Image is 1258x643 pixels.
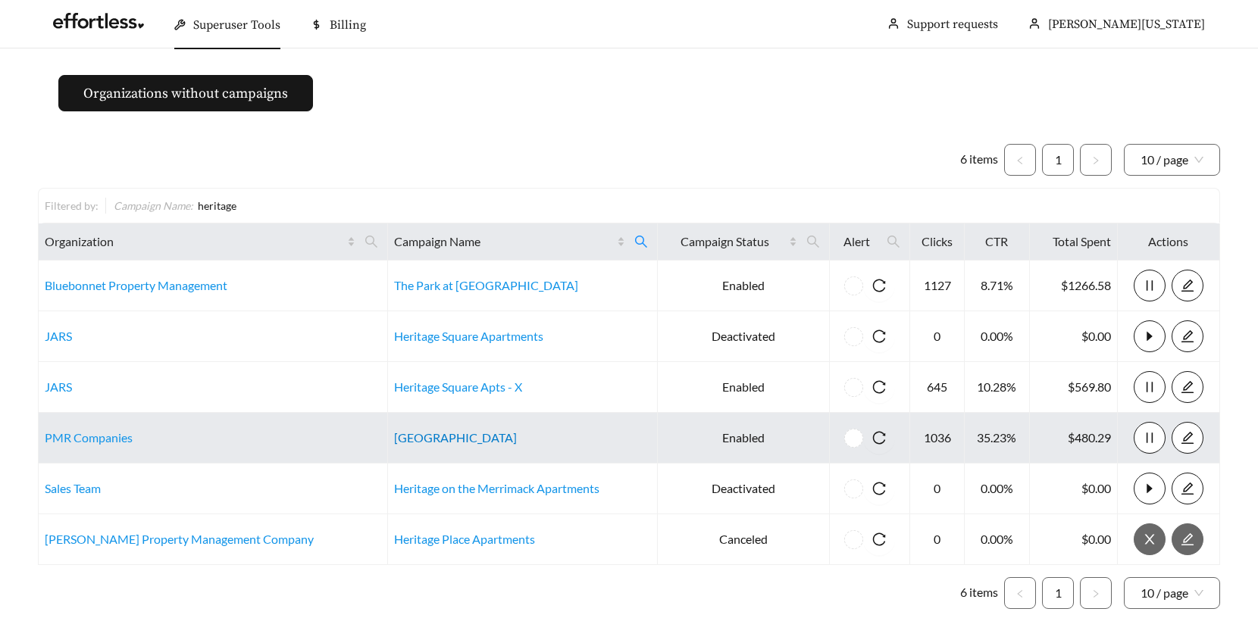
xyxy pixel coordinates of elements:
span: search [628,229,654,254]
li: 6 items [960,577,998,609]
a: [PERSON_NAME] Property Management Company [45,532,314,546]
span: search [881,229,906,254]
span: edit [1172,431,1203,445]
span: Campaign Name [394,233,615,251]
td: Deactivated [658,311,830,362]
td: 0.00% [965,464,1029,514]
span: search [365,235,378,248]
button: reload [863,473,895,504]
td: Canceled [658,514,830,565]
button: edit [1172,371,1203,403]
button: edit [1172,523,1203,555]
li: 1 [1042,577,1074,609]
td: $0.00 [1030,311,1118,362]
button: edit [1172,270,1203,301]
span: Alert [836,233,878,251]
span: reload [863,532,895,546]
td: $1266.58 [1030,261,1118,311]
div: Page Size [1124,577,1220,609]
td: $0.00 [1030,514,1118,565]
span: reload [863,482,895,495]
td: Enabled [658,413,830,464]
div: Filtered by: [45,198,105,214]
button: pause [1134,270,1166,301]
span: reload [863,431,895,445]
button: pause [1134,422,1166,454]
span: right [1091,589,1100,598]
a: JARS [45,379,72,394]
a: Sales Team [45,481,101,495]
a: edit [1172,278,1203,292]
span: pause [1134,279,1165,292]
td: 0 [910,464,965,514]
a: edit [1172,481,1203,495]
span: 10 / page [1141,578,1203,608]
a: [GEOGRAPHIC_DATA] [394,430,517,445]
li: Next Page [1080,144,1112,176]
td: Enabled [658,261,830,311]
td: 645 [910,362,965,413]
a: Support requests [907,17,998,32]
span: reload [863,329,895,343]
a: The Park at [GEOGRAPHIC_DATA] [394,278,578,292]
a: edit [1172,430,1203,445]
a: 1 [1043,578,1073,608]
span: [PERSON_NAME][US_STATE] [1048,17,1205,32]
td: 0 [910,514,965,565]
span: left [1015,589,1025,598]
button: reload [863,270,895,301]
div: Page Size [1124,144,1220,176]
li: 1 [1042,144,1074,176]
td: 0.00% [965,311,1029,362]
td: $569.80 [1030,362,1118,413]
span: caret-right [1134,329,1165,343]
span: pause [1134,380,1165,394]
td: 35.23% [965,413,1029,464]
span: reload [863,279,895,292]
th: CTR [965,223,1029,261]
span: Organizations without campaigns [83,83,288,104]
button: edit [1172,422,1203,454]
button: edit [1172,320,1203,352]
a: edit [1172,329,1203,343]
a: PMR Companies [45,430,133,445]
li: Previous Page [1004,144,1036,176]
td: Deactivated [658,464,830,514]
span: caret-right [1134,482,1165,495]
span: left [1015,156,1025,165]
li: Previous Page [1004,577,1036,609]
button: reload [863,422,895,454]
a: Heritage on the Merrimack Apartments [394,481,599,495]
span: Organization [45,233,344,251]
button: reload [863,371,895,403]
a: Heritage Square Apts - X [394,379,522,394]
td: $480.29 [1030,413,1118,464]
button: caret-right [1134,320,1166,352]
li: Next Page [1080,577,1112,609]
span: edit [1172,279,1203,292]
span: 10 / page [1141,145,1203,175]
span: reload [863,380,895,394]
span: heritage [198,199,236,212]
span: pause [1134,431,1165,445]
button: reload [863,523,895,555]
a: Heritage Place Apartments [394,532,535,546]
span: search [634,235,648,248]
td: 10.28% [965,362,1029,413]
button: right [1080,144,1112,176]
a: JARS [45,329,72,343]
a: edit [1172,532,1203,546]
span: search [887,235,900,248]
span: Superuser Tools [193,17,280,33]
span: search [806,235,820,248]
button: left [1004,577,1036,609]
td: 8.71% [965,261,1029,311]
span: edit [1172,482,1203,495]
td: Enabled [658,362,830,413]
th: Clicks [910,223,965,261]
span: search [358,229,384,254]
th: Total Spent [1030,223,1118,261]
a: edit [1172,379,1203,394]
span: edit [1172,329,1203,343]
a: 1 [1043,145,1073,175]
